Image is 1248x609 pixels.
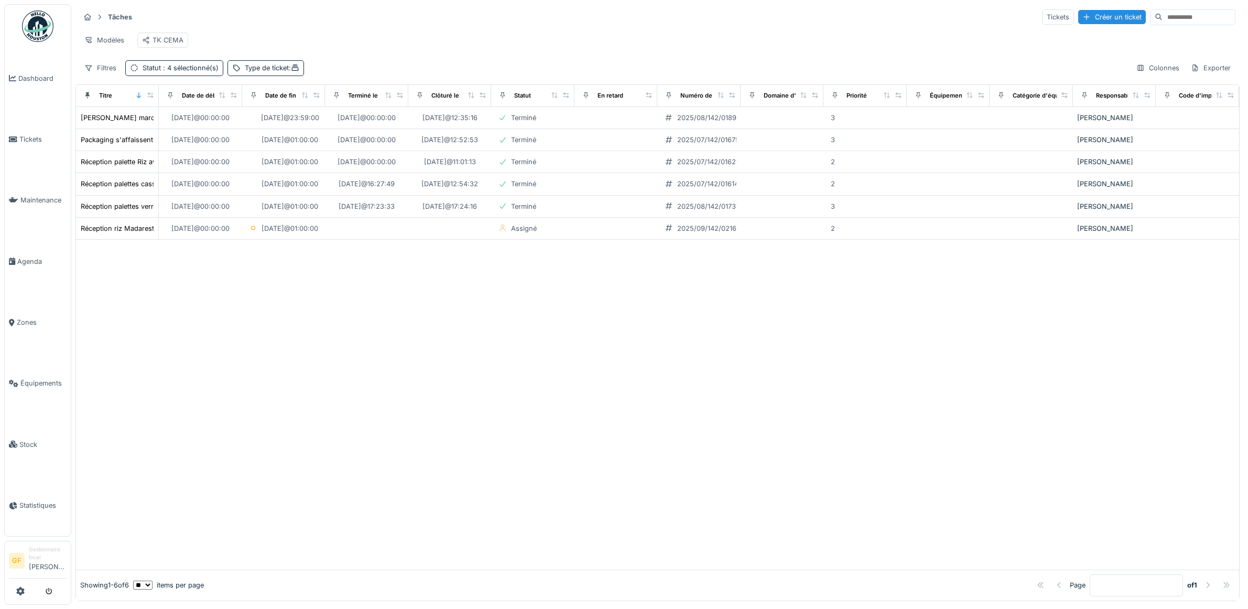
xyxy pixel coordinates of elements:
[5,414,71,475] a: Stock
[348,91,378,100] div: Terminé le
[339,201,395,211] div: [DATE] @ 17:23:33
[80,60,121,76] div: Filtres
[1042,9,1074,25] div: Tickets
[831,179,835,189] div: 2
[20,195,67,205] span: Maintenance
[182,91,248,100] div: Date de début planifiée
[262,223,318,233] div: [DATE] @ 01:00:00
[930,91,964,100] div: Équipement
[81,201,250,211] div: Réception palettes verrerie abîmées - DN 5680111653
[1078,10,1146,24] div: Créer un ticket
[17,257,67,266] span: Agenda
[422,113,478,123] div: [DATE] @ 12:35:16
[1077,113,1152,123] div: [PERSON_NAME]
[161,64,219,72] span: : 4 sélectionné(s)
[262,201,318,211] div: [DATE] @ 01:00:00
[5,292,71,353] a: Zones
[338,135,396,145] div: [DATE] @ 00:00:00
[245,63,299,73] div: Type de ticket
[764,91,823,100] div: Domaine d'expertise
[1077,223,1152,233] div: [PERSON_NAME]
[511,157,536,167] div: Terminé
[133,580,204,590] div: items per page
[265,91,322,100] div: Date de fin planifiée
[511,223,537,233] div: Assigné
[262,179,318,189] div: [DATE] @ 01:00:00
[29,546,67,576] li: [PERSON_NAME]
[338,157,396,167] div: [DATE] @ 00:00:00
[19,134,67,144] span: Tickets
[171,157,230,167] div: [DATE] @ 00:00:00
[1077,201,1152,211] div: [PERSON_NAME]
[421,179,478,189] div: [DATE] @ 12:54:32
[19,500,67,510] span: Statistiques
[171,135,230,145] div: [DATE] @ 00:00:00
[19,440,67,450] span: Stock
[680,91,730,100] div: Numéro de ticket
[5,109,71,169] a: Tickets
[262,135,318,145] div: [DATE] @ 01:00:00
[598,91,623,100] div: En retard
[1070,580,1086,590] div: Page
[511,201,536,211] div: Terminé
[831,201,835,211] div: 3
[424,157,476,167] div: [DATE] @ 11:01:13
[511,179,536,189] div: Terminé
[431,91,459,100] div: Clôturé le
[1186,60,1235,76] div: Exporter
[677,179,739,189] div: 2025/07/142/01614
[80,33,129,48] div: Modèles
[18,73,67,83] span: Dashboard
[677,223,741,233] div: 2025/09/142/02163
[171,113,230,123] div: [DATE] @ 00:00:00
[22,10,53,42] img: Badge_color-CXgf-gQk.svg
[99,91,112,100] div: Titre
[677,135,740,145] div: 2025/07/142/01675
[5,48,71,109] a: Dashboard
[81,179,290,189] div: Réception palettes cassée et coups de fourches - DN 5680111588
[5,475,71,536] a: Statistiques
[1187,580,1197,590] strong: of 1
[20,378,67,388] span: Équipements
[81,135,299,145] div: Packaging s'affaissent au stockage (par 3) - stockage depuis 02/25
[262,157,318,167] div: [DATE] @ 01:00:00
[831,157,835,167] div: 2
[142,35,183,45] div: TK CEMA
[9,546,67,579] a: GF Gestionnaire local[PERSON_NAME]
[1132,60,1184,76] div: Colonnes
[9,553,25,569] li: GF
[1013,91,1082,100] div: Catégorie d'équipement
[677,157,739,167] div: 2025/07/142/01621
[1077,157,1152,167] div: [PERSON_NAME]
[831,135,835,145] div: 3
[514,91,531,100] div: Statut
[171,201,230,211] div: [DATE] @ 00:00:00
[81,113,372,123] div: [PERSON_NAME] marchandise en déplaçant et rangeant - article 4046093003 – lot 875610
[1179,91,1232,100] div: Code d'imputation
[143,63,219,73] div: Statut
[17,317,67,327] span: Zones
[289,64,299,72] span: :
[339,179,395,189] div: [DATE] @ 16:27:49
[421,135,478,145] div: [DATE] @ 12:52:53
[338,113,396,123] div: [DATE] @ 00:00:00
[1096,91,1133,100] div: Responsable
[80,580,129,590] div: Showing 1 - 6 of 6
[847,91,867,100] div: Priorité
[171,179,230,189] div: [DATE] @ 00:00:00
[5,231,71,292] a: Agenda
[261,113,319,123] div: [DATE] @ 23:59:00
[5,170,71,231] a: Maintenance
[422,201,477,211] div: [DATE] @ 17:24:16
[171,223,230,233] div: [DATE] @ 00:00:00
[29,546,67,562] div: Gestionnaire local
[81,223,230,233] div: Réception riz Madarest - Chargement renversé
[677,201,740,211] div: 2025/08/142/01737
[104,12,136,22] strong: Tâches
[1077,179,1152,189] div: [PERSON_NAME]
[511,113,536,123] div: Terminé
[831,223,835,233] div: 2
[831,113,835,123] div: 3
[511,135,536,145] div: Terminé
[677,113,741,123] div: 2025/08/142/01896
